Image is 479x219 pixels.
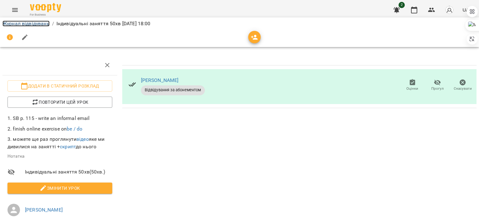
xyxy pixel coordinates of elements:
span: 2 [399,2,405,8]
p: Індивідуальні заняття 50хв [DATE] 18:00 [56,20,151,27]
img: Voopty Logo [30,3,61,12]
p: 1. SB p. 115 - write an informal email [7,115,112,122]
p: 3. можете ще раз проглянути яке ми дивилися на занятті + до нього [7,136,112,150]
span: Додати в статичний розклад [12,82,107,90]
span: Повторити цей урок [12,98,107,106]
span: Відвідування за абонементом [141,87,205,93]
img: avatar_s.png [445,6,454,14]
button: Повторити цей урок [7,97,112,108]
button: Додати в статичний розклад [7,80,112,92]
li: / [52,20,54,27]
button: UA [460,4,472,16]
span: Оцінки [406,86,418,91]
button: Menu [7,2,22,17]
a: скрипт [60,144,76,150]
p: Нотатка [7,153,112,159]
button: Скасувати [450,77,475,94]
span: UA [462,7,469,13]
a: відео [76,136,89,142]
span: For Business [30,13,61,17]
span: Індивідуальні заняття 50хв ( 50 хв. ) [25,168,112,176]
span: Прогул [431,86,444,91]
p: 2. finish online exercise on [7,125,112,133]
a: Журнал відвідувань [2,21,50,26]
button: Змінити урок [7,183,112,194]
a: [PERSON_NAME] [25,207,63,213]
a: [PERSON_NAME] [141,77,179,83]
button: Прогул [425,77,450,94]
span: Скасувати [454,86,472,91]
button: Оцінки [400,77,425,94]
nav: breadcrumb [2,20,477,27]
span: Змінити урок [12,184,107,192]
a: be / do [67,126,82,132]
